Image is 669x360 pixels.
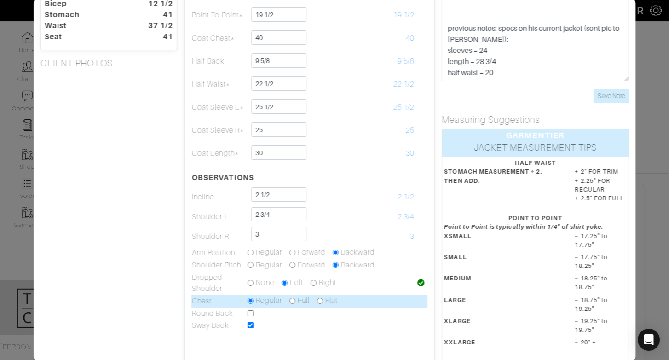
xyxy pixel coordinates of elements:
[191,142,247,165] td: Coat Length*
[568,232,633,249] dd: ~ 17.25" to 17.75"
[444,223,603,230] em: Point to Point is typically within 1/4" of shirt yoke.
[191,27,247,50] td: Coat Chest*
[593,89,629,103] input: Save Note
[191,96,247,119] td: Coat Sleeve L*
[444,214,626,222] div: POINT TO POINT
[319,277,336,288] label: Right
[191,295,247,308] td: Chest
[568,253,633,270] dd: ~ 17.75" to 18.25"
[341,247,374,258] label: Backward
[191,319,247,331] td: Sway Back
[568,317,633,334] dd: ~ 19.25" to 19.75"
[191,207,247,226] td: Shoulder L
[398,213,414,221] span: 2 3/4
[40,58,177,69] h5: CLIENT PHOTOS
[341,260,374,271] label: Backward
[298,260,325,271] label: Forward
[191,272,247,295] td: Dropped Shoulder
[191,187,247,207] td: Incline
[568,274,633,291] dd: ~ 18.25" to 18.75"
[256,277,274,288] label: None
[437,317,568,338] dt: XLARGE
[398,193,414,201] span: 2 1/2
[133,20,180,31] dt: 37 1/2
[298,247,325,258] label: Forward
[256,260,282,271] label: Regular
[437,296,568,317] dt: LARGE
[393,80,414,88] span: 22 1/2
[191,4,247,27] td: Point To Point*
[393,103,414,111] span: 25 1/2
[191,119,247,142] td: Coat Sleeve R*
[398,57,414,65] span: 9 5/8
[191,226,247,246] td: Shoulder R
[568,296,633,313] dd: ~ 18.75" to 19.25"
[256,295,282,306] label: Regular
[191,308,247,319] td: Round Back
[568,167,633,203] dd: + 2" FOR TRIM + 2.25" FOR REGULAR + 2.5" FOR FULL
[437,167,568,206] dt: STOMACH MEASUREMENT ÷ 2, THEN ADD:
[437,338,568,350] dt: XXLARGE
[256,247,282,258] label: Regular
[442,129,628,141] div: GARMENTIER
[406,34,414,42] span: 40
[133,31,180,42] dt: 41
[442,114,629,125] h5: Measuring Suggestions
[289,277,303,288] label: Left
[298,295,310,306] label: Full
[442,141,628,157] div: JACKET MEASUREMENT TIPS
[437,253,568,274] dt: SMALL
[638,329,660,351] div: Open Intercom Messenger
[410,232,414,241] span: 3
[191,246,247,259] td: Arm Position
[406,126,414,134] span: 25
[444,158,626,167] div: HALF WAIST
[191,73,247,96] td: Half Waist*
[393,11,414,19] span: 19 1/2
[406,149,414,157] span: 30
[191,259,247,272] td: Shoulder Pitch
[191,165,247,187] th: OBSERVATIONS
[568,338,633,347] dd: ~ 20" +
[38,20,133,31] dt: Waist
[325,295,338,306] label: Flat
[133,9,180,20] dt: 41
[191,50,247,73] td: Half Back
[437,274,568,295] dt: MEDIUM
[38,31,133,42] dt: Seat
[38,9,133,20] dt: Stomach
[437,232,568,253] dt: XSMALL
